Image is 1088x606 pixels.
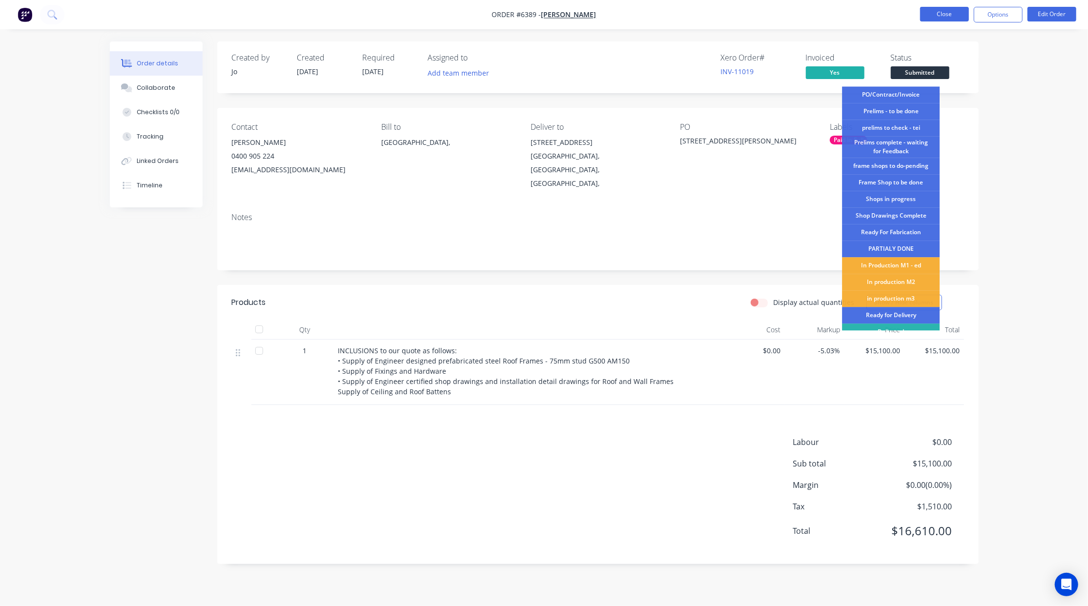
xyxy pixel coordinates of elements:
span: $15,100.00 [880,458,952,469]
div: Required [363,53,416,62]
span: Labour [793,436,880,448]
div: PARTIALY DONE [842,241,940,257]
div: Order details [137,59,178,68]
div: [STREET_ADDRESS][GEOGRAPHIC_DATA], [GEOGRAPHIC_DATA], [GEOGRAPHIC_DATA], [531,136,664,190]
span: Yes [806,66,864,79]
div: Frame Shop to be done [842,174,940,191]
span: Order #6389 - [492,10,541,20]
div: Shops in progress [842,191,940,207]
button: Checklists 0/0 [110,100,203,124]
div: Products [232,297,266,308]
span: Total [793,525,880,537]
span: -5.03% [788,345,841,356]
div: Cost [725,320,785,340]
div: Qty [276,320,334,340]
div: Prelims complete - waiting for Feedback [842,136,940,158]
button: Add team member [422,66,494,80]
div: Notes [232,213,964,222]
span: $1,510.00 [880,501,952,512]
div: Jo [232,66,286,77]
div: Ready For Fabrication [842,224,940,241]
div: Prelims - to be done [842,103,940,120]
button: Edit Order [1027,7,1076,21]
div: PO [680,122,814,132]
div: [STREET_ADDRESS] [531,136,664,149]
button: Collaborate [110,76,203,100]
span: Submitted [891,66,949,79]
div: Shop Drawings Complete [842,207,940,224]
div: [GEOGRAPHIC_DATA], [381,136,515,167]
button: Close [920,7,969,21]
div: Status [891,53,964,62]
span: $15,100.00 [848,345,901,356]
span: [DATE] [297,67,319,76]
button: Submitted [891,66,949,81]
button: Linked Orders [110,149,203,173]
div: Invoiced [806,53,879,62]
div: [EMAIL_ADDRESS][DOMAIN_NAME] [232,163,366,177]
span: $0.00 [729,345,781,356]
div: Markup [784,320,844,340]
div: Xero Order # [721,53,794,62]
span: $16,610.00 [880,522,952,540]
a: [PERSON_NAME] [541,10,596,20]
span: $15,100.00 [908,345,960,356]
button: Order details [110,51,203,76]
span: Sub total [793,458,880,469]
div: in production m3 [842,290,940,307]
div: PO/Contract/Invoice [842,86,940,103]
div: Created [297,53,351,62]
div: Created by [232,53,286,62]
span: $0.00 ( 0.00 %) [880,479,952,491]
span: Tax [793,501,880,512]
div: [PERSON_NAME]0400 905 224[EMAIL_ADDRESS][DOMAIN_NAME] [232,136,366,177]
span: [DATE] [363,67,384,76]
button: Tracking [110,124,203,149]
button: Timeline [110,173,203,198]
div: [GEOGRAPHIC_DATA], [381,136,515,149]
span: Margin [793,479,880,491]
div: Timeline [137,181,163,190]
div: frame shops to do-pending [842,158,940,174]
img: Factory [18,7,32,22]
div: Ready for Delivery [842,307,940,323]
div: [STREET_ADDRESS][PERSON_NAME] [680,136,802,149]
div: Delivered [842,323,940,340]
div: Linked Orders [137,157,179,165]
div: 0400 905 224 [232,149,366,163]
div: Tracking [137,132,164,141]
div: Labels [830,122,964,132]
div: [PERSON_NAME] [232,136,366,149]
div: [GEOGRAPHIC_DATA], [GEOGRAPHIC_DATA], [GEOGRAPHIC_DATA], [531,149,664,190]
div: Paid in Full [830,136,867,144]
span: INCLUSIONS to our quote as follows: • Supply of Engineer designed prefabricated steel Roof Frames... [338,346,674,396]
div: Collaborate [137,83,175,92]
button: Options [974,7,1023,22]
label: Display actual quantities [774,297,855,307]
div: Contact [232,122,366,132]
a: INV-11019 [721,67,754,76]
span: $0.00 [880,436,952,448]
div: Bill to [381,122,515,132]
div: prelims to check - tei [842,120,940,136]
span: 1 [303,345,307,356]
div: Deliver to [531,122,664,132]
div: Checklists 0/0 [137,108,180,117]
div: Open Intercom Messenger [1055,573,1078,596]
div: In Production M1 - ed [842,257,940,274]
button: Add team member [428,66,494,80]
div: Assigned to [428,53,526,62]
div: In production M2 [842,274,940,290]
